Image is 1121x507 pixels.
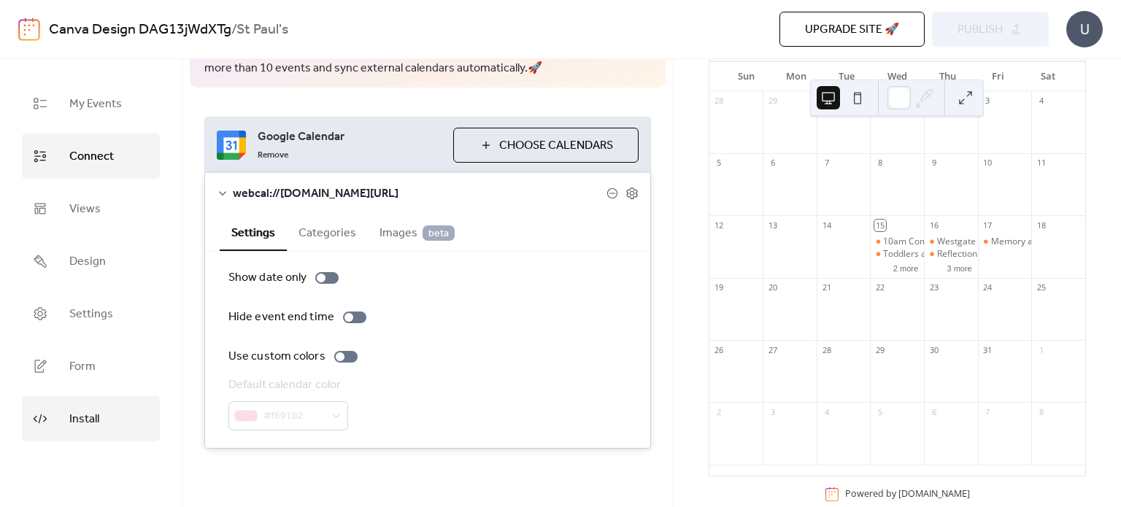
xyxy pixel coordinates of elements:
button: 2 more [887,261,924,274]
div: Sun [721,62,771,91]
div: 7 [982,406,993,417]
span: Install [69,408,99,431]
a: Connect [22,133,160,179]
a: [DOMAIN_NAME] [898,488,970,500]
span: webcal://[DOMAIN_NAME][URL] [233,185,606,203]
div: Hide event end time [228,309,334,326]
div: 29 [874,344,885,355]
div: Toddlers at St Paul's [870,248,924,260]
a: Install [22,396,160,441]
a: Canva Design DAG13jWdXTg [49,16,231,44]
div: 2 [714,406,725,417]
button: Categories [287,214,368,249]
div: 10am Communion service [870,236,924,248]
span: Design [69,250,106,274]
div: Thu [922,62,973,91]
a: Views [22,186,160,231]
div: Memory and Movement [978,236,1032,248]
div: 5 [874,406,885,417]
b: / [231,16,236,44]
div: 9 [928,158,939,169]
div: 17 [982,220,993,231]
button: Choose Calendars [453,128,639,163]
div: Reflection Walk [924,248,978,260]
div: Mon [771,62,822,91]
span: beta [423,225,455,241]
div: 8 [1036,406,1047,417]
button: Upgrade site 🚀 [779,12,925,47]
div: 27 [767,344,778,355]
a: Settings [22,291,160,336]
span: Settings [69,303,113,326]
div: U [1066,11,1103,47]
a: Form [22,344,160,389]
b: St Paul's [236,16,288,44]
a: My Events [22,81,160,126]
div: 5 [714,158,725,169]
div: 11 [1036,158,1047,169]
div: 10am Communion service [883,236,990,248]
div: Sat [1023,62,1074,91]
div: Memory and Movement [991,236,1089,248]
img: logo [18,18,40,41]
div: 8 [874,158,885,169]
div: Tue [822,62,872,91]
span: Upgrade site 🚀 [805,21,899,39]
div: Use custom colors [228,348,325,365]
img: google [217,131,246,160]
div: 14 [821,220,832,231]
div: 3 [767,406,778,417]
div: 24 [982,282,993,293]
div: 22 [874,282,885,293]
div: 13 [767,220,778,231]
div: 25 [1036,282,1047,293]
div: 28 [714,96,725,107]
div: Westgate Market [924,236,978,248]
div: 30 [928,344,939,355]
div: 26 [714,344,725,355]
span: This site is currently using the free tier. to create more calendars, show more than 10 events an... [204,44,651,77]
div: 6 [928,406,939,417]
div: 16 [928,220,939,231]
div: 3 [982,96,993,107]
div: Reflection Walk [937,248,999,260]
div: 1 [1036,344,1047,355]
div: 10 [982,158,993,169]
div: Show date only [228,269,307,287]
div: Wed [872,62,922,91]
div: 31 [982,344,993,355]
div: 6 [767,158,778,169]
div: 20 [767,282,778,293]
span: Remove [258,150,288,161]
span: Views [69,198,101,221]
div: 4 [821,406,832,417]
div: Westgate Market [937,236,1007,248]
div: 7 [821,158,832,169]
span: Google Calendar [258,128,442,146]
span: Connect [69,145,114,169]
button: 3 more [941,261,977,274]
div: 18 [1036,220,1047,231]
div: 21 [821,282,832,293]
button: Images beta [368,214,466,249]
div: Toddlers at [GEOGRAPHIC_DATA] [883,248,1020,260]
span: Form [69,355,96,379]
div: 23 [928,282,939,293]
div: 4 [1036,96,1047,107]
div: Default calendar color [228,376,345,394]
span: My Events [69,93,122,116]
div: 15 [874,220,885,231]
div: 28 [821,344,832,355]
span: Choose Calendars [499,137,613,155]
div: 19 [714,282,725,293]
div: Powered by [845,488,970,500]
div: 12 [714,220,725,231]
a: Design [22,239,160,284]
span: Images [380,225,455,242]
button: Settings [220,214,287,251]
div: Fri [973,62,1023,91]
div: 29 [767,96,778,107]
